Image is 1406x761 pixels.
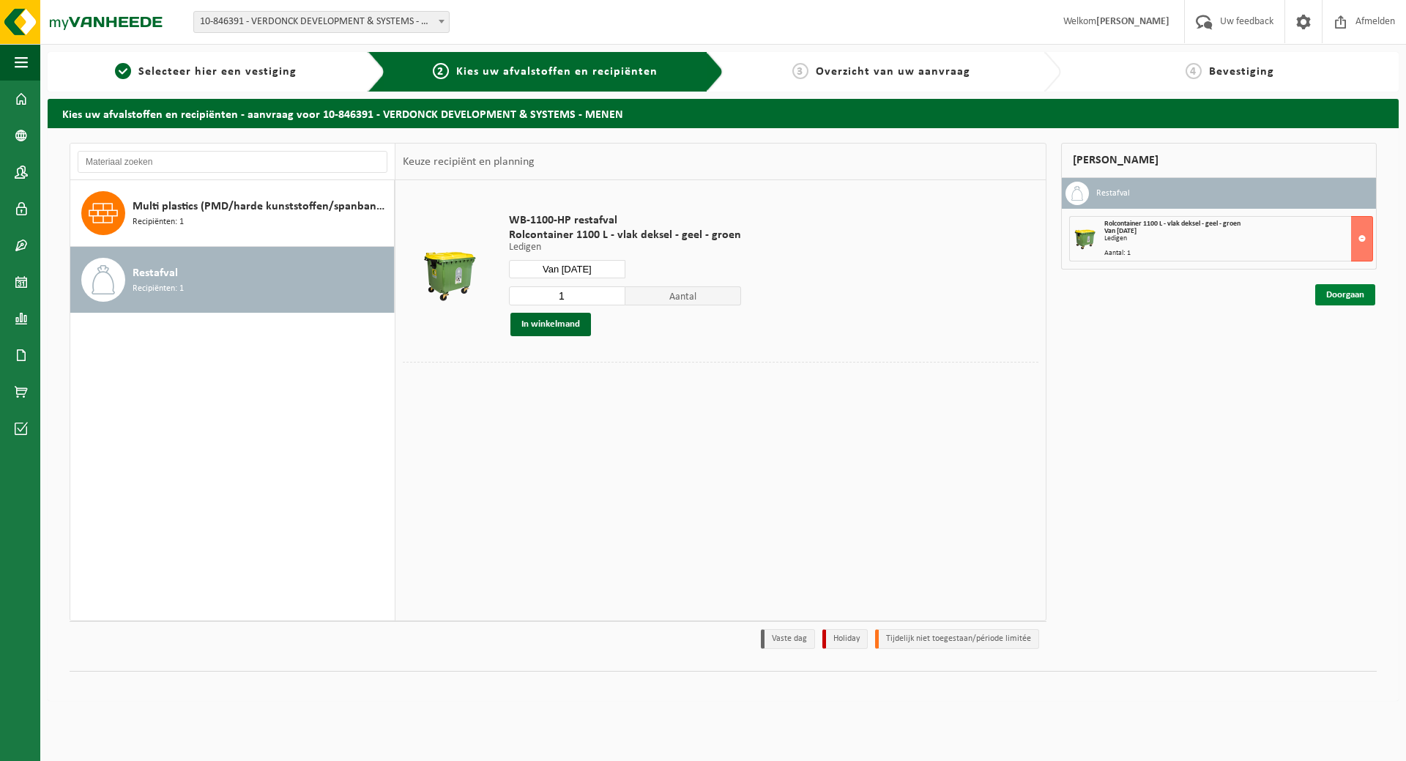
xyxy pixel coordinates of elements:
[792,63,808,79] span: 3
[1061,143,1377,178] div: [PERSON_NAME]
[138,66,297,78] span: Selecteer hier een vestiging
[761,629,815,649] li: Vaste dag
[133,282,184,296] span: Recipiënten: 1
[1209,66,1274,78] span: Bevestiging
[509,260,625,278] input: Selecteer datum
[433,63,449,79] span: 2
[1104,220,1241,228] span: Rolcontainer 1100 L - vlak deksel - geel - groen
[509,213,741,228] span: WB-1100-HP restafval
[1104,227,1137,235] strong: Van [DATE]
[509,228,741,242] span: Rolcontainer 1100 L - vlak deksel - geel - groen
[875,629,1039,649] li: Tijdelijk niet toegestaan/période limitée
[395,144,542,180] div: Keuze recipiënt en planning
[1315,284,1375,305] a: Doorgaan
[1104,250,1372,257] div: Aantal: 1
[625,286,742,305] span: Aantal
[194,12,449,32] span: 10-846391 - VERDONCK DEVELOPMENT & SYSTEMS - MENEN
[1096,182,1130,205] h3: Restafval
[133,198,390,215] span: Multi plastics (PMD/harde kunststoffen/spanbanden/EPS/folie naturel/folie gemengd)
[456,66,658,78] span: Kies uw afvalstoffen en recipiënten
[1104,235,1372,242] div: Ledigen
[70,180,395,247] button: Multi plastics (PMD/harde kunststoffen/spanbanden/EPS/folie naturel/folie gemengd) Recipiënten: 1
[55,63,356,81] a: 1Selecteer hier een vestiging
[822,629,868,649] li: Holiday
[193,11,450,33] span: 10-846391 - VERDONCK DEVELOPMENT & SYSTEMS - MENEN
[509,242,741,253] p: Ledigen
[70,247,395,313] button: Restafval Recipiënten: 1
[133,215,184,229] span: Recipiënten: 1
[48,99,1399,127] h2: Kies uw afvalstoffen en recipiënten - aanvraag voor 10-846391 - VERDONCK DEVELOPMENT & SYSTEMS - ...
[1186,63,1202,79] span: 4
[115,63,131,79] span: 1
[78,151,387,173] input: Materiaal zoeken
[510,313,591,336] button: In winkelmand
[1096,16,1169,27] strong: [PERSON_NAME]
[133,264,178,282] span: Restafval
[816,66,970,78] span: Overzicht van uw aanvraag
